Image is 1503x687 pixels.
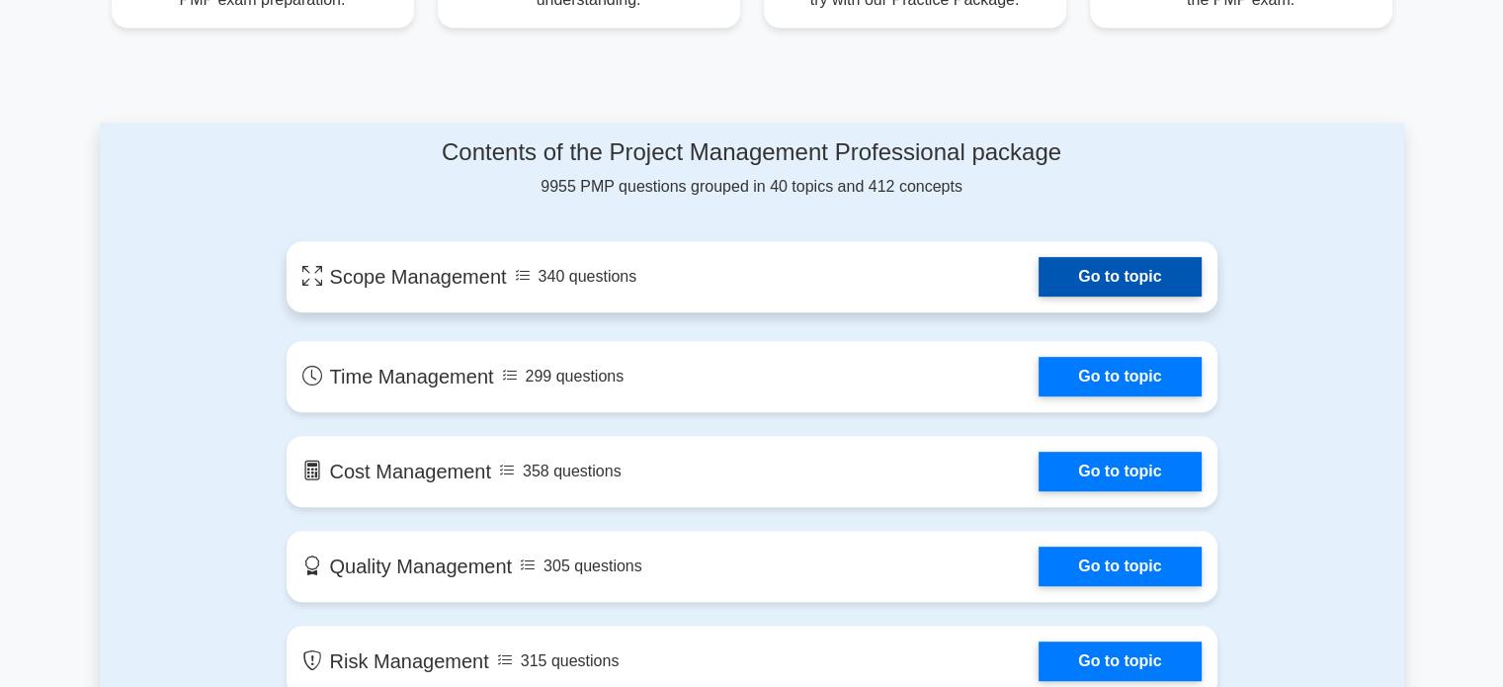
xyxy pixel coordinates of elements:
a: Go to topic [1039,642,1201,681]
a: Go to topic [1039,547,1201,586]
div: 9955 PMP questions grouped in 40 topics and 412 concepts [287,138,1217,199]
h4: Contents of the Project Management Professional package [287,138,1217,167]
a: Go to topic [1039,257,1201,297]
a: Go to topic [1039,452,1201,491]
a: Go to topic [1039,357,1201,396]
